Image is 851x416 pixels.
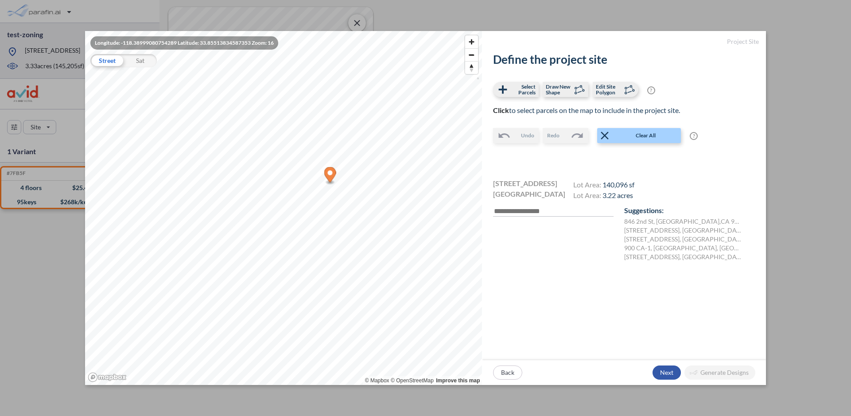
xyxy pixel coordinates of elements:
[85,31,482,385] canvas: Map
[493,190,565,200] span: [GEOGRAPHIC_DATA]
[647,86,655,94] span: ?
[543,128,588,143] button: Redo
[493,106,509,114] b: Click
[493,53,755,66] h2: Define the project site
[573,191,634,202] h4: Lot Area:
[602,180,634,189] span: 140,096 sf
[493,179,557,190] span: [STREET_ADDRESS]
[624,206,755,215] p: Suggestions:
[596,84,622,95] span: Edit Site Polygon
[465,35,478,48] button: Zoom in
[391,377,434,384] a: OpenStreetMap
[501,368,514,377] p: Back
[509,84,536,95] span: Select Parcels
[465,49,478,61] span: Zoom out
[597,128,681,143] button: Clear All
[624,226,742,235] label: [STREET_ADDRESS], [GEOGRAPHIC_DATA]
[624,235,742,244] label: [STREET_ADDRESS], [GEOGRAPHIC_DATA]
[690,132,698,140] span: ?
[624,261,742,270] label: [STREET_ADDRESS][PERSON_NAME], [GEOGRAPHIC_DATA]
[624,244,742,253] label: 900 CA-1, [GEOGRAPHIC_DATA], [GEOGRAPHIC_DATA]
[546,84,572,95] span: Draw New Shape
[90,36,278,50] div: Longitude: -118.38999080754289 Latitude: 33.85513834587353 Zoom: 16
[624,253,742,261] label: [STREET_ADDRESS], [GEOGRAPHIC_DATA]
[653,365,681,380] button: Next
[493,128,539,143] button: Undo
[547,131,560,140] span: Redo
[465,61,478,74] button: Reset bearing to north
[436,377,480,384] a: Improve this map
[624,217,742,226] label: 846 2nd St , [GEOGRAPHIC_DATA] , CA 90254 , US
[493,106,680,114] span: to select parcels on the map to include in the project site.
[611,131,680,140] span: Clear All
[521,131,534,140] span: Undo
[602,191,633,199] span: 3.22 acres
[573,180,634,191] h4: Lot Area:
[465,48,478,61] button: Zoom out
[465,62,478,74] span: Reset bearing to north
[493,365,522,380] button: Back
[482,31,766,53] h5: Project Site
[324,167,336,185] div: Map marker
[365,377,389,384] a: Mapbox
